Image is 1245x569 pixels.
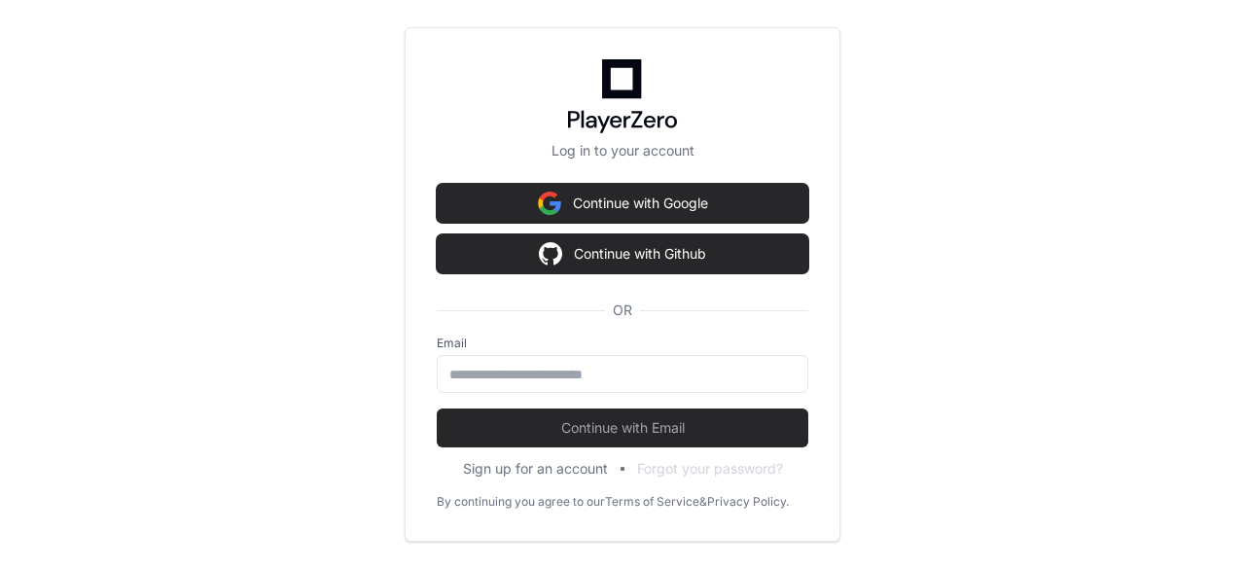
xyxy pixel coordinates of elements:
[699,494,707,510] div: &
[437,184,808,223] button: Continue with Google
[605,494,699,510] a: Terms of Service
[538,184,561,223] img: Sign in with google
[463,459,608,479] button: Sign up for an account
[539,234,562,273] img: Sign in with google
[437,494,605,510] div: By continuing you agree to our
[605,301,640,320] span: OR
[437,336,808,351] label: Email
[437,141,808,160] p: Log in to your account
[437,409,808,447] button: Continue with Email
[437,418,808,438] span: Continue with Email
[707,494,789,510] a: Privacy Policy.
[637,459,783,479] button: Forgot your password?
[437,234,808,273] button: Continue with Github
